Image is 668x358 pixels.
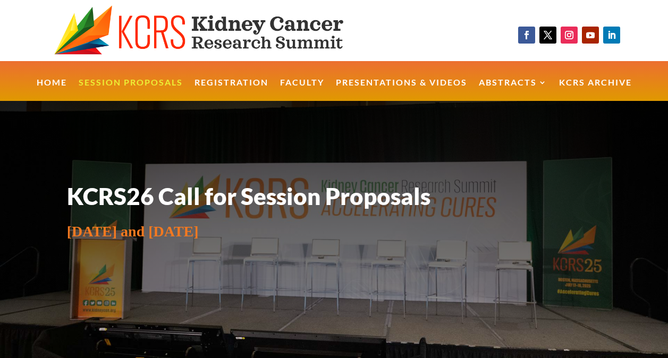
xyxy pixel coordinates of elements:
a: Follow on Instagram [561,27,578,44]
a: Faculty [280,79,324,101]
a: Abstracts [479,79,547,101]
a: Follow on X [539,27,556,44]
h1: KCRS26 Call for Session Proposals [67,181,602,217]
a: Follow on Facebook [518,27,535,44]
a: Registration [195,79,268,101]
a: Follow on LinkedIn [603,27,620,44]
a: Home [37,79,67,101]
a: KCRS Archive [559,79,632,101]
p: [DATE] and [DATE] [67,217,602,246]
a: Follow on Youtube [582,27,599,44]
img: KCRS generic logo wide [54,5,379,56]
a: Session Proposals [79,79,183,101]
a: Presentations & Videos [336,79,467,101]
